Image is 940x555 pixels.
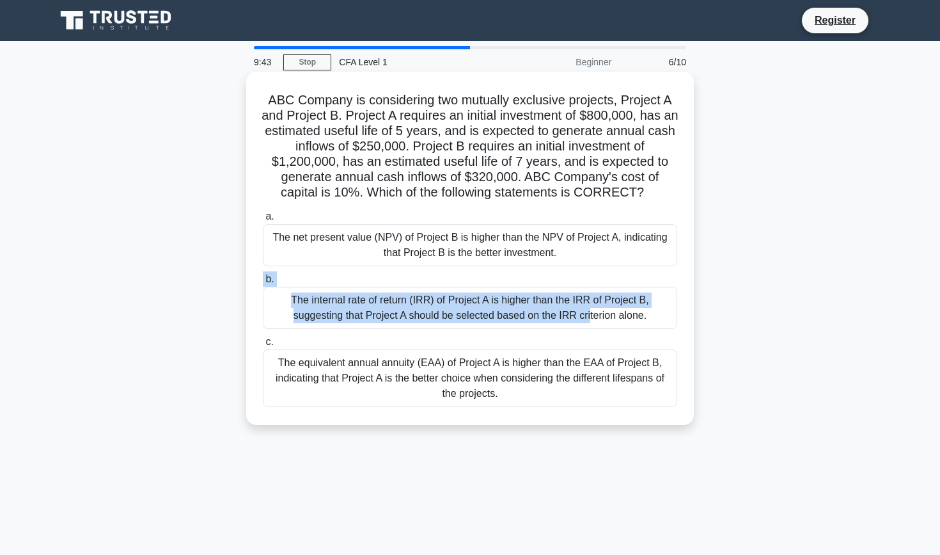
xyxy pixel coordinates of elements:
[263,350,677,407] div: The equivalent annual annuity (EAA) of Project A is higher than the EAA of Project B, indicating ...
[262,92,678,201] h5: ABC Company is considering two mutually exclusive projects, Project A and Project B. Project A re...
[265,211,274,221] span: a.
[507,49,619,75] div: Beginner
[265,336,273,347] span: c.
[331,49,507,75] div: CFA Level 1
[619,49,694,75] div: 6/10
[246,49,283,75] div: 9:43
[263,224,677,266] div: The net present value (NPV) of Project B is higher than the NPV of Project A, indicating that Pro...
[283,54,331,70] a: Stop
[263,287,677,329] div: The internal rate of return (IRR) of Project A is higher than the IRR of Project B, suggesting th...
[265,273,274,284] span: b.
[807,12,863,28] a: Register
